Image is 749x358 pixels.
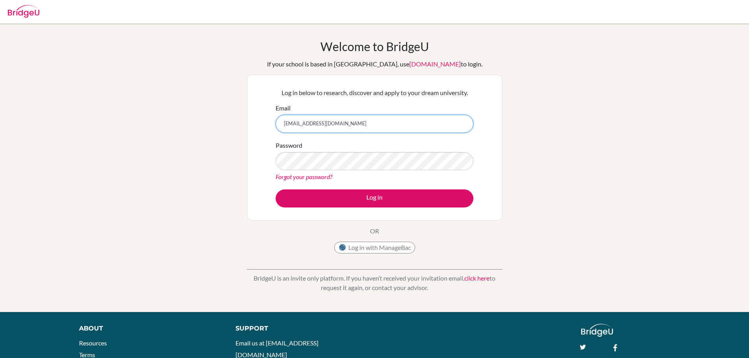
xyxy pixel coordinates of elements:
div: If your school is based in [GEOGRAPHIC_DATA], use to login. [267,59,482,69]
div: About [79,324,218,333]
p: BridgeU is an invite only platform. If you haven’t received your invitation email, to request it ... [247,274,502,292]
img: logo_white@2x-f4f0deed5e89b7ecb1c2cc34c3e3d731f90f0f143d5ea2071677605dd97b5244.png [581,324,613,337]
button: Log in with ManageBac [334,242,415,253]
a: click here [464,274,490,282]
a: Forgot your password? [276,173,332,180]
button: Log in [276,189,473,207]
div: Support [236,324,365,333]
label: Password [276,141,302,150]
p: OR [370,226,379,236]
a: [DOMAIN_NAME] [409,60,461,68]
h1: Welcome to BridgeU [320,39,429,53]
img: Bridge-U [8,5,39,18]
label: Email [276,103,291,113]
p: Log in below to research, discover and apply to your dream university. [276,88,473,97]
a: Resources [79,339,107,347]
